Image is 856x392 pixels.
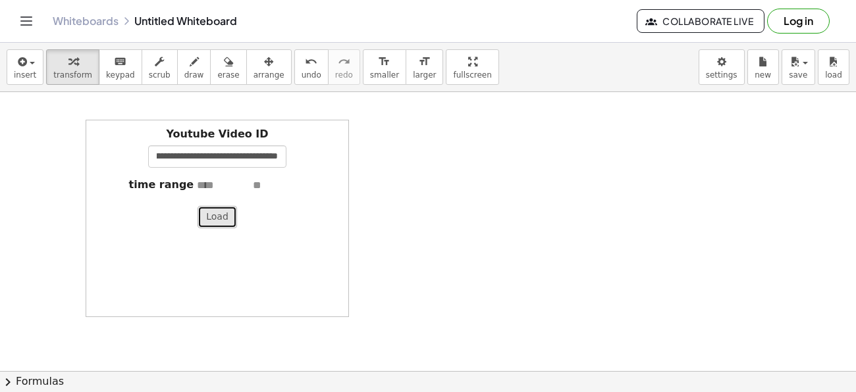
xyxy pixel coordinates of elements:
[198,206,237,228] button: Load
[755,70,771,80] span: new
[142,49,178,85] button: scrub
[363,49,406,85] button: format_sizesmaller
[825,70,842,80] span: load
[166,127,268,142] label: Youtube Video ID
[46,49,99,85] button: transform
[418,54,431,70] i: format_size
[335,70,353,80] span: redo
[453,70,491,80] span: fullscreen
[378,54,390,70] i: format_size
[129,178,194,193] label: time range
[246,49,292,85] button: arrange
[370,70,399,80] span: smaller
[14,70,36,80] span: insert
[767,9,830,34] button: Log in
[16,11,37,32] button: Toggle navigation
[338,54,350,70] i: redo
[217,70,239,80] span: erase
[789,70,807,80] span: save
[114,54,126,70] i: keyboard
[328,49,360,85] button: redoredo
[53,14,119,28] a: Whiteboards
[648,15,753,27] span: Collaborate Live
[184,70,204,80] span: draw
[294,49,329,85] button: undoundo
[747,49,779,85] button: new
[7,49,43,85] button: insert
[782,49,815,85] button: save
[177,49,211,85] button: draw
[305,54,317,70] i: undo
[818,49,849,85] button: load
[413,70,436,80] span: larger
[406,49,443,85] button: format_sizelarger
[210,49,246,85] button: erase
[637,9,764,33] button: Collaborate Live
[302,70,321,80] span: undo
[106,70,135,80] span: keypad
[149,70,171,80] span: scrub
[99,49,142,85] button: keyboardkeypad
[254,70,284,80] span: arrange
[706,70,737,80] span: settings
[446,49,498,85] button: fullscreen
[699,49,745,85] button: settings
[53,70,92,80] span: transform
